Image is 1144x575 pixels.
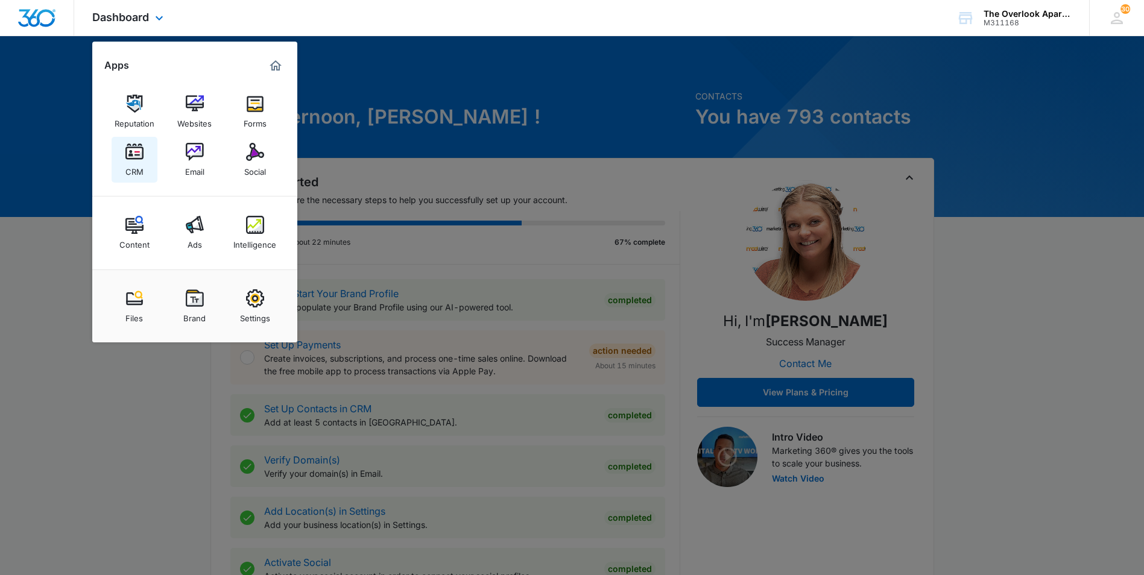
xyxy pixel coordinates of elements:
div: account name [984,9,1072,19]
a: Marketing 360® Dashboard [266,56,285,75]
a: Reputation [112,89,157,134]
div: Social [244,161,266,177]
a: Social [232,137,278,183]
div: notifications count [1120,4,1130,14]
a: Websites [172,89,218,134]
a: Brand [172,283,218,329]
div: Settings [240,307,270,323]
a: Email [172,137,218,183]
span: 30 [1120,4,1130,14]
span: Dashboard [92,11,149,24]
div: Websites [177,113,212,128]
div: CRM [125,161,144,177]
h2: Apps [104,60,129,71]
div: Files [125,307,143,323]
div: account id [984,19,1072,27]
a: Intelligence [232,210,278,256]
div: Ads [188,234,202,250]
a: Content [112,210,157,256]
a: Files [112,283,157,329]
div: Email [185,161,204,177]
div: Content [119,234,150,250]
a: Ads [172,210,218,256]
div: Brand [183,307,206,323]
a: Settings [232,283,278,329]
a: Forms [232,89,278,134]
div: Reputation [115,113,154,128]
div: Forms [244,113,267,128]
a: CRM [112,137,157,183]
div: Intelligence [233,234,276,250]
